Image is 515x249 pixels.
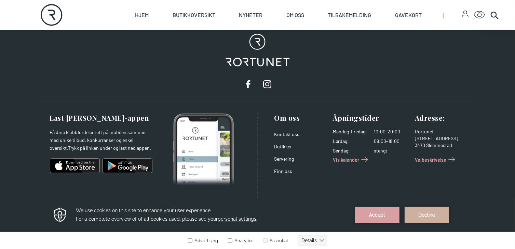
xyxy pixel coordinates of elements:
[227,40,253,45] label: Analytics
[333,147,367,154] dt: Søndag :
[218,18,257,24] span: personal settings.
[374,128,409,135] dd: 10:00-20:00
[274,131,300,137] a: Kontakt oss
[415,142,425,148] span: 3470
[333,156,359,163] span: Vis kalender
[188,40,218,45] label: Advertising
[228,41,232,45] input: Analytics
[53,9,67,25] img: Privacy reminder
[333,154,370,165] a: Vis kalender
[474,10,485,20] button: Open Accessibility Menu
[333,113,409,123] h3: Åpningstider
[103,158,152,174] img: android
[415,154,457,165] a: Veibeskrivelse
[173,113,234,186] img: Photo of mobile app home screen
[302,40,317,45] text: Details
[50,158,100,174] img: ios
[274,113,328,123] h3: Om oss
[426,142,452,148] span: Slemmestad
[415,135,468,142] div: [STREET_ADDRESS]
[262,40,288,45] label: Essential
[274,156,294,162] a: Servering
[76,9,347,26] h3: We use cookies on this site to enhance your user experience. For a complete overview of of all co...
[415,113,468,123] h3: Adresse :
[274,168,293,174] a: Finn oss
[241,77,255,91] a: facebook
[50,128,152,152] p: Få dine klubbfordeler rett på mobilen sammen med unike tilbud, konkurranser og enkel oversikt.Try...
[260,77,274,91] a: instagram
[333,128,367,135] dt: Mandag - Fredag :
[263,41,268,45] input: Essential
[415,128,468,135] div: Rortunet
[274,144,292,149] a: Butikker
[374,147,409,154] dd: stengt
[50,113,152,123] h3: Last [PERSON_NAME]-appen
[415,156,446,163] span: Veibeskrivelse
[298,37,327,48] button: Details
[374,138,409,145] dd: 09:00-18:00
[188,41,192,45] input: Advertising
[355,9,399,25] button: Accept
[333,138,367,145] dt: Lørdag :
[405,9,449,25] button: Decline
